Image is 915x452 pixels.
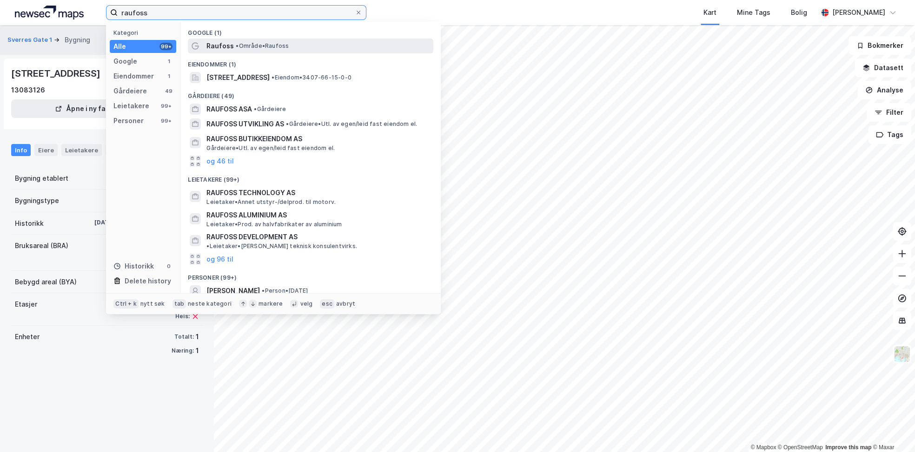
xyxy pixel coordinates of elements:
div: Google [113,56,137,67]
span: Leietaker • Annet utstyr-/delprod. til motorv. [206,198,336,206]
span: Raufoss [206,40,234,52]
div: Heis: [175,313,190,320]
button: Tags [868,125,911,144]
button: Analyse [857,81,911,99]
div: Bygningstype [15,195,59,206]
span: Gårdeiere • Utl. av egen/leid fast eiendom el. [206,144,335,152]
div: Historikk [15,218,44,229]
span: • [254,105,257,112]
span: • [206,242,209,249]
div: 13083126 [11,85,45,96]
span: RAUFOSS TECHNOLOGY AS [206,187,430,198]
button: Åpne i ny fane [11,99,158,118]
div: Historikk [113,261,154,272]
span: • [262,287,265,294]
span: [STREET_ADDRESS] [206,72,270,83]
span: Gårdeiere • Utl. av egen/leid fast eiendom el. [286,120,417,128]
div: tab [172,299,186,308]
span: [PERSON_NAME] [206,285,260,296]
div: Ctrl + k [113,299,139,308]
button: Filter [867,103,911,122]
div: Enheter [15,331,40,342]
div: velg [300,300,312,308]
div: Leietakere [113,100,149,111]
div: Leietakere [61,144,102,156]
a: Mapbox [750,444,776,451]
span: RAUFOSS ASA [206,104,252,115]
span: Eiendom • 3407-66-15-0-0 [272,74,351,81]
div: [DATE] [78,218,115,227]
div: Totalt: [174,333,194,341]
button: og 46 til [206,156,234,167]
img: Z [893,345,911,363]
div: Delete history [125,275,171,287]
div: 99+ [159,43,172,50]
div: 49 [165,87,172,95]
div: Info [11,144,31,156]
div: 1 [196,345,199,356]
div: Kart [703,7,716,18]
div: 99+ [159,117,172,124]
div: 0 [165,262,172,270]
button: Datasett [855,59,911,77]
span: RAUFOSS DEVELOPMENT AS [206,231,298,242]
span: • [272,74,274,81]
span: Leietaker • [PERSON_NAME] teknisk konsulentvirks. [206,242,357,250]
div: markere [259,300,283,308]
div: Bygning etablert [15,173,68,184]
a: Improve this map [825,444,871,451]
div: Eiendommer [113,71,154,82]
div: Google (1) [180,22,441,39]
a: OpenStreetMap [778,444,823,451]
div: Personer [113,115,144,126]
button: og 96 til [206,254,233,265]
div: neste kategori [188,300,232,308]
span: • [236,42,239,49]
button: Sverres Gate 1 [7,35,54,45]
div: Næring: [172,347,194,354]
div: Bruksareal (BRA) [15,240,68,251]
div: Bygning [65,34,90,46]
input: Søk på adresse, matrikkel, gårdeiere, leietakere eller personer [118,6,355,20]
div: 1 [165,72,172,80]
div: Gårdeiere [113,85,147,97]
span: RAUFOSS ALUMINIUM AS [206,210,430,221]
div: Personer (99+) [180,267,441,283]
img: logo.a4113a55bc3d86da70a041830d287a7e.svg [15,6,84,20]
button: Bokmerker [849,36,911,55]
div: Kontrollprogram for chat [869,407,915,452]
div: avbryt [336,300,355,308]
span: RAUFOSS UTVIKLING AS [206,118,284,130]
div: 1 [165,58,172,65]
div: Gårdeiere (49) [180,85,441,102]
div: Bebygd areal (BYA) [15,276,77,288]
span: Gårdeiere [254,105,286,113]
div: Alle [113,41,126,52]
span: Leietaker • Prod. av halvfabrikater av aluminium [206,221,342,228]
div: esc [320,299,334,308]
div: 1 [196,331,199,342]
span: • [286,120,289,127]
div: Eiere [34,144,58,156]
iframe: Chat Widget [869,407,915,452]
span: Område • Raufoss [236,42,289,50]
div: [STREET_ADDRESS] [11,66,102,81]
div: nytt søk [140,300,165,308]
div: Mine Tags [737,7,770,18]
div: Etasjer [15,299,37,310]
div: Eiendommer (1) [180,53,441,70]
div: 99+ [159,102,172,110]
span: RAUFOSS BUTIKKEIENDOM AS [206,133,430,144]
span: Person • [DATE] [262,287,308,295]
div: Bolig [791,7,807,18]
div: Leietakere (99+) [180,169,441,185]
div: [PERSON_NAME] [832,7,885,18]
div: Kategori [113,29,176,36]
